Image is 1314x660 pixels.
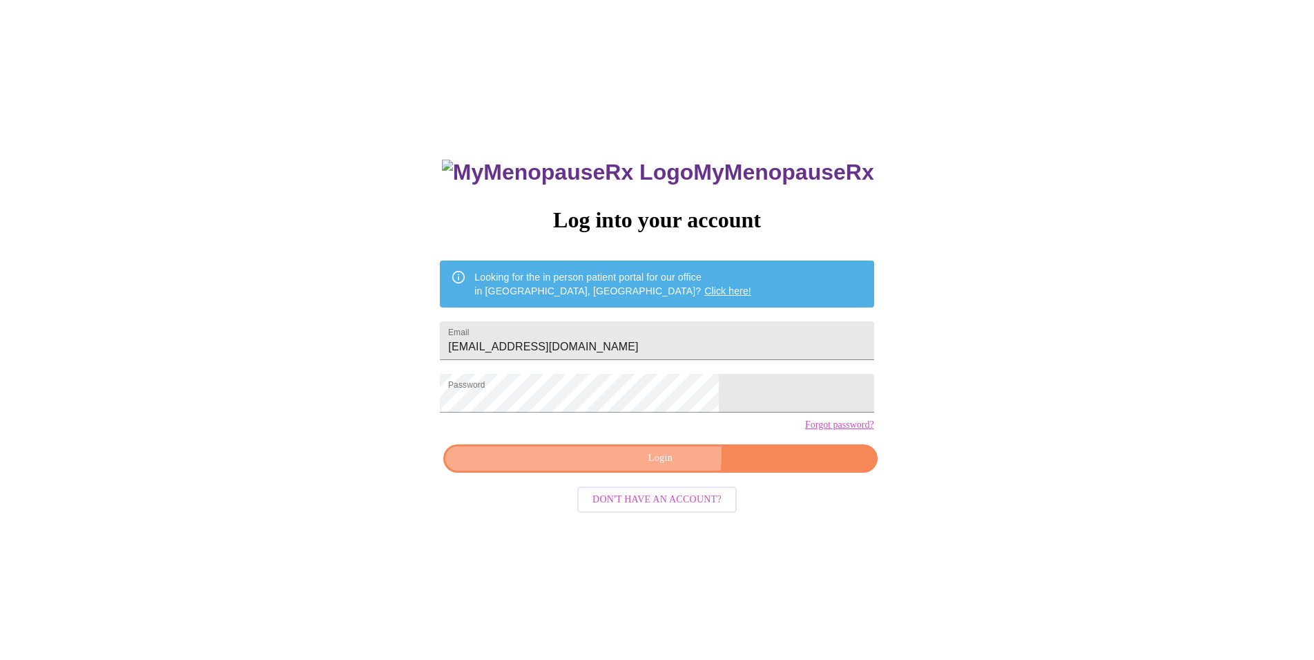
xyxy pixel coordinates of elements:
[577,487,737,513] button: Don't have an account?
[574,492,740,504] a: Don't have an account?
[440,207,873,233] h3: Log into your account
[592,491,722,509] span: Don't have an account?
[442,160,874,185] h3: MyMenopauseRx
[442,160,693,185] img: MyMenopauseRx Logo
[805,419,874,431] a: Forgot password?
[474,265,751,303] div: Looking for the in person patient portal for our office in [GEOGRAPHIC_DATA], [GEOGRAPHIC_DATA]?
[704,285,751,296] a: Click here!
[459,450,861,467] span: Login
[443,444,877,473] button: Login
